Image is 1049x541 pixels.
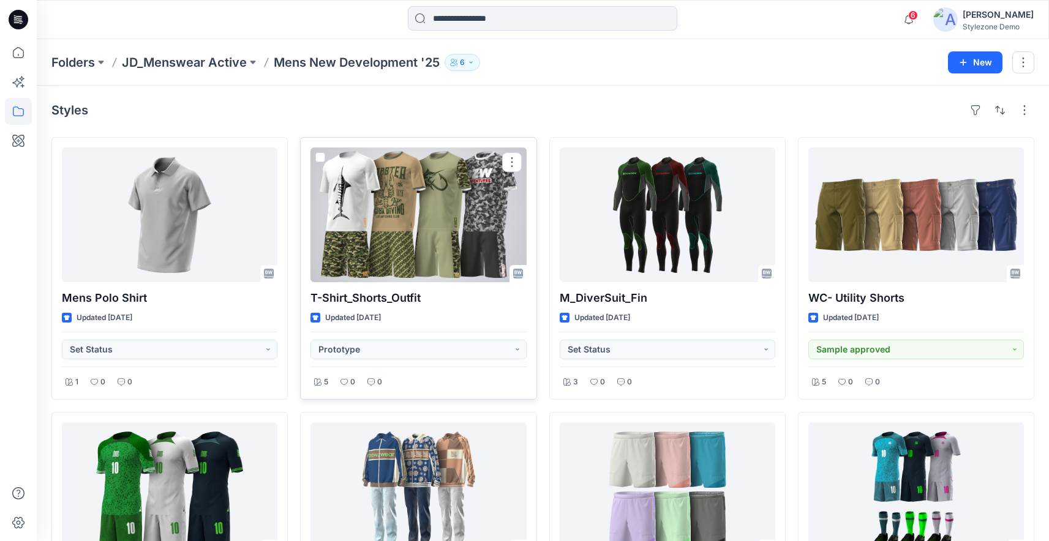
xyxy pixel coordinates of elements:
p: 0 [350,376,355,389]
span: 6 [908,10,918,20]
div: [PERSON_NAME] [963,7,1034,22]
p: M_DiverSuit_Fin [560,289,775,307]
p: 6 [460,56,465,69]
h4: Styles [51,103,88,118]
div: Stylezone Demo [963,22,1034,31]
p: Mens Polo Shirt [62,289,277,307]
button: 6 [445,54,480,71]
a: JD_Menswear Active [122,54,247,71]
p: Updated [DATE] [823,312,879,324]
p: 0 [627,376,632,389]
a: WC- Utility Shorts [808,147,1024,282]
p: 0 [875,376,880,389]
p: 5 [822,376,826,389]
button: New [948,51,1002,73]
a: M_DiverSuit_Fin [560,147,775,282]
p: Updated [DATE] [325,312,381,324]
img: avatar [933,7,958,32]
p: Updated [DATE] [77,312,132,324]
a: T-Shirt_Shorts_Outfit [310,147,526,282]
p: Updated [DATE] [574,312,630,324]
p: 5 [324,376,328,389]
p: T-Shirt_Shorts_Outfit [310,289,526,307]
p: 0 [377,376,382,389]
p: Mens New Development '25 [274,54,440,71]
p: WC- Utility Shorts [808,289,1024,307]
p: 0 [600,376,605,389]
p: 0 [127,376,132,389]
a: Mens Polo Shirt [62,147,277,282]
p: 1 [75,376,78,389]
p: 0 [848,376,853,389]
p: 0 [100,376,105,389]
a: Folders [51,54,95,71]
p: 3 [573,376,578,389]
